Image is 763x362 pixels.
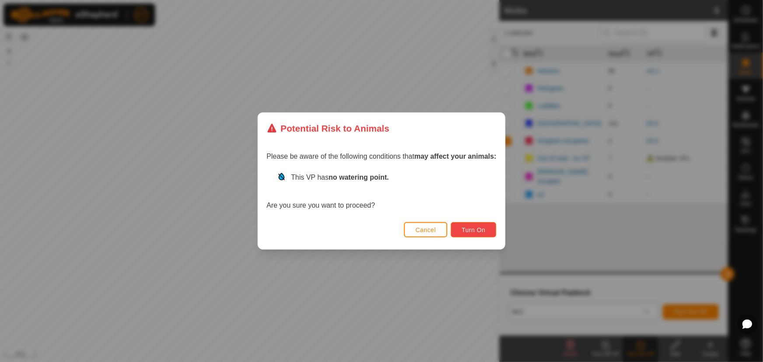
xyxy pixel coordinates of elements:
[291,174,389,181] span: This VP has
[451,222,496,237] button: Turn On
[329,174,389,181] strong: no watering point.
[415,153,497,160] strong: may affect your animals:
[415,226,436,233] span: Cancel
[462,226,485,233] span: Turn On
[267,172,497,211] div: Are you sure you want to proceed?
[267,122,390,135] div: Potential Risk to Animals
[404,222,447,237] button: Cancel
[267,153,497,160] span: Please be aware of the following conditions that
